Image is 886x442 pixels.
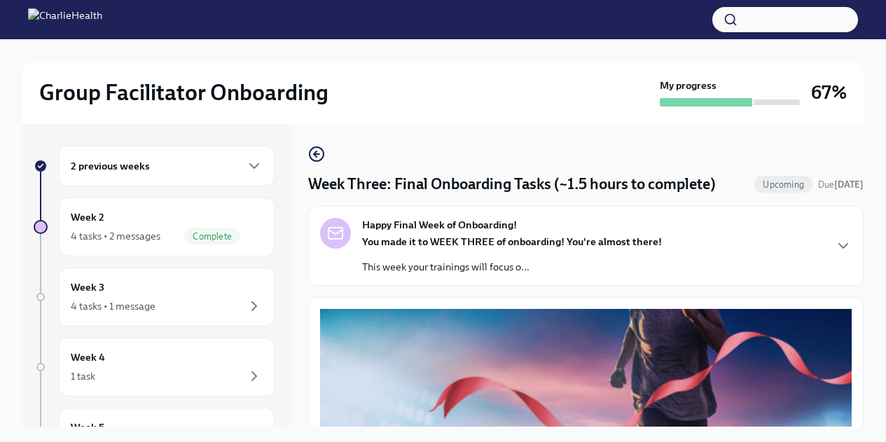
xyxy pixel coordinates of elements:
div: 1 task [71,369,95,383]
h6: Week 4 [71,350,105,365]
a: Week 34 tasks • 1 message [34,268,275,326]
h6: Week 3 [71,279,104,295]
div: 4 tasks • 1 message [71,299,155,313]
p: This week your trainings will focus o... [362,260,662,274]
h3: 67% [811,80,847,105]
span: Upcoming [754,179,812,190]
a: Week 41 task [34,338,275,396]
h6: Week 5 [71,420,104,435]
h6: 2 previous weeks [71,158,150,174]
strong: My progress [660,78,717,92]
strong: Happy Final Week of Onboarding! [362,218,517,232]
strong: You made it to WEEK THREE of onboarding! You're almost there! [362,235,662,248]
img: CharlieHealth [28,8,102,31]
a: Week 24 tasks • 2 messagesComplete [34,198,275,256]
div: 2 previous weeks [59,146,275,186]
h4: Week Three: Final Onboarding Tasks (~1.5 hours to complete) [308,174,716,195]
span: October 4th, 2025 09:00 [818,178,864,191]
span: Due [818,179,864,190]
h6: Week 2 [71,209,104,225]
div: 4 tasks • 2 messages [71,229,160,243]
span: Complete [184,231,240,242]
strong: [DATE] [834,179,864,190]
h2: Group Facilitator Onboarding [39,78,328,106]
